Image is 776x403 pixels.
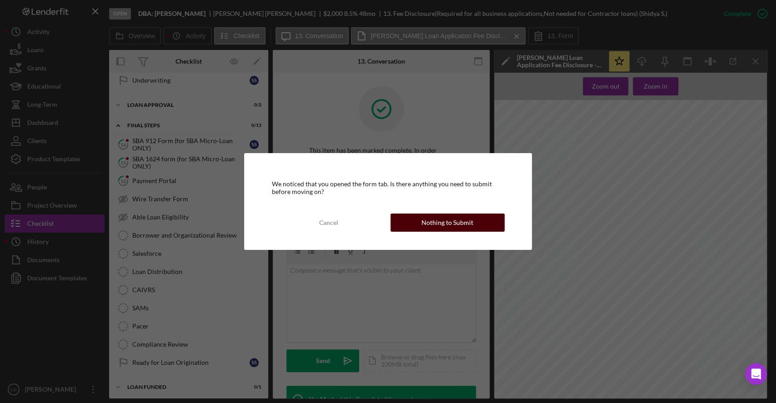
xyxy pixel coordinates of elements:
button: Cancel [271,214,385,232]
div: Cancel [319,214,338,232]
div: Nothing to Submit [421,214,473,232]
div: Open Intercom Messenger [745,363,767,385]
button: Nothing to Submit [391,214,505,232]
div: We noticed that you opened the form tab. Is there anything you need to submit before moving on? [271,180,504,195]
